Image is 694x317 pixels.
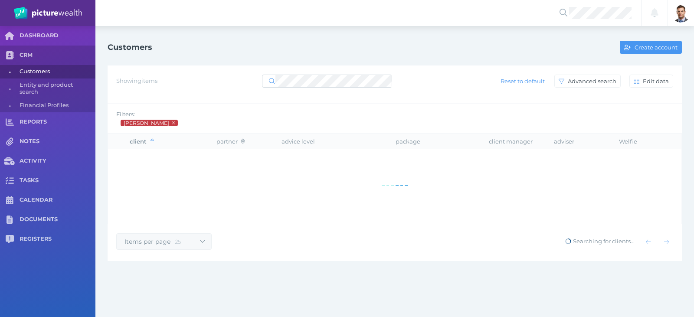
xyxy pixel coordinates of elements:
[20,196,95,204] span: CALENDAR
[117,238,175,245] span: Items per page
[566,78,620,85] span: Advanced search
[20,235,95,243] span: REGISTERS
[612,134,647,149] th: Welfie
[641,78,673,85] span: Edit data
[565,238,635,245] span: Searching for clients...
[116,111,135,118] span: Filters:
[554,75,621,88] button: Advanced search
[20,32,95,39] span: DASHBOARD
[620,41,682,54] button: Create account
[14,7,82,19] img: PW
[123,120,170,126] span: Brad Bond
[20,65,92,78] span: Customers
[20,138,95,145] span: NOTES
[130,138,154,145] span: client
[20,216,95,223] span: DOCUMENTS
[642,235,655,248] button: Show previous page
[497,78,549,85] span: Reset to default
[108,42,152,52] h1: Customers
[20,177,95,184] span: TASKS
[389,134,482,149] th: package
[633,44,681,51] span: Create account
[20,78,92,99] span: Entity and product search
[20,99,92,112] span: Financial Profiles
[20,52,95,59] span: CRM
[629,75,673,88] button: Edit data
[482,134,547,149] th: client manager
[275,134,390,149] th: advice level
[216,138,245,145] span: partner
[20,118,95,126] span: REPORTS
[660,235,673,248] button: Show next page
[20,157,95,165] span: ACTIVITY
[116,77,157,84] span: Showing items
[497,75,549,88] button: Reset to default
[671,3,691,23] img: Brad Bond
[547,134,612,149] th: adviser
